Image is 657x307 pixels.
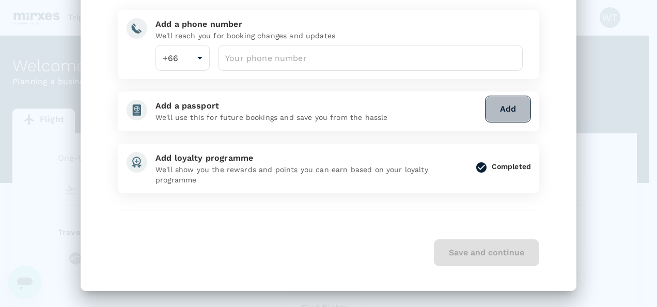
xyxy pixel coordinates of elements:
[126,100,147,120] img: add-passport
[155,100,481,112] div: Add a passport
[163,53,178,63] span: +66
[126,18,147,39] img: add-phone-number
[155,152,467,164] div: Add loyalty programme
[155,164,467,185] p: We'll show you the rewards and points you can earn based on your loyalty programme
[155,30,523,41] p: We'll reach you for booking changes and updates
[155,18,523,30] div: Add a phone number
[155,45,210,71] div: +66
[218,45,523,71] input: Your phone number
[155,112,481,122] p: We'll use this for future bookings and save you from the hassle
[485,96,531,122] button: Add
[126,152,147,173] img: add-loyalty
[492,161,531,172] div: Completed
